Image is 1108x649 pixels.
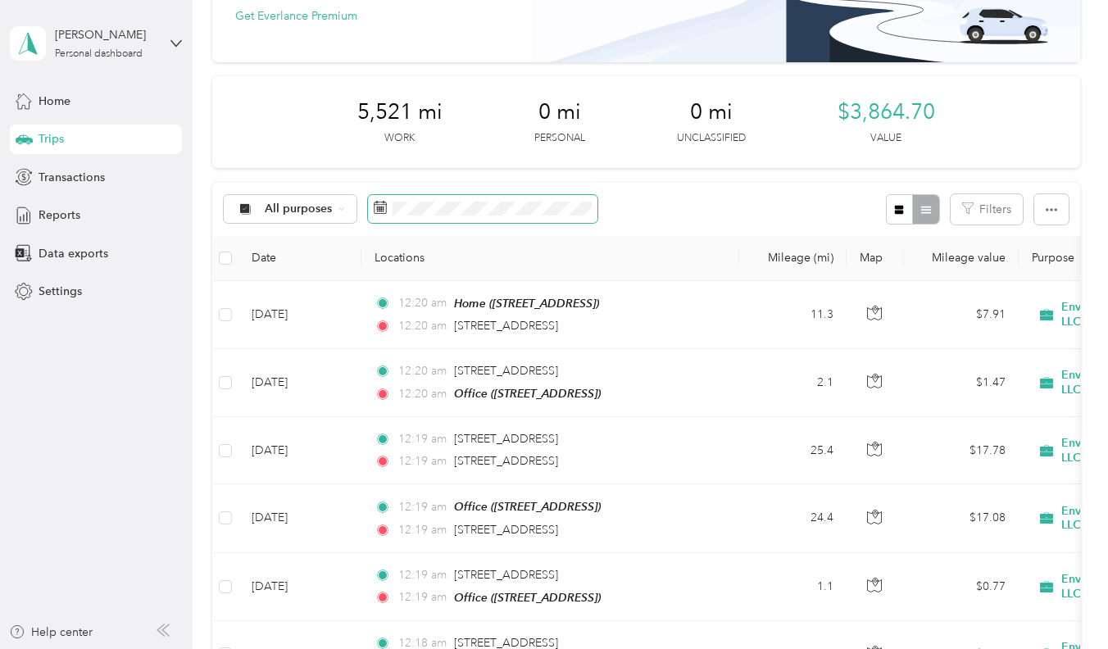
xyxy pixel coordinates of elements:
span: $3,864.70 [838,99,935,125]
span: 0 mi [690,99,733,125]
span: 12:20 am [398,317,447,335]
td: 24.4 [738,484,847,552]
span: Reports [39,206,80,224]
td: 2.1 [738,349,847,417]
td: $1.47 [904,349,1019,417]
span: Home [39,93,70,110]
span: 0 mi [538,99,581,125]
th: Mileage (mi) [738,236,847,281]
span: 5,521 mi [357,99,443,125]
button: Help center [9,624,93,641]
span: 12:19 am [398,430,447,448]
span: Transactions [39,169,105,186]
td: $17.08 [904,484,1019,552]
div: [PERSON_NAME] [55,26,157,43]
span: 12:19 am [398,521,447,539]
td: [DATE] [238,484,361,552]
iframe: Everlance-gr Chat Button Frame [1016,557,1108,649]
td: [DATE] [238,349,361,417]
th: Map [847,236,904,281]
p: Value [870,131,901,146]
span: [STREET_ADDRESS] [454,568,558,582]
span: 12:20 am [398,385,447,403]
button: Filters [951,194,1023,225]
span: [STREET_ADDRESS] [454,432,558,446]
td: 11.3 [738,281,847,349]
td: $7.91 [904,281,1019,349]
span: Office ([STREET_ADDRESS]) [454,500,601,513]
p: Work [384,131,415,146]
th: Mileage value [904,236,1019,281]
span: 12:19 am [398,566,447,584]
span: Office ([STREET_ADDRESS]) [454,387,601,400]
td: $17.78 [904,417,1019,484]
span: Data exports [39,245,108,262]
td: [DATE] [238,281,361,349]
p: Personal [534,131,585,146]
span: 12:20 am [398,362,447,380]
span: Settings [39,283,82,300]
span: 12:19 am [398,498,447,516]
th: Date [238,236,361,281]
span: 12:19 am [398,588,447,606]
span: [STREET_ADDRESS] [454,523,558,537]
span: Trips [39,130,64,147]
button: Get Everlance Premium [235,7,357,25]
td: $0.77 [904,553,1019,621]
span: Home ([STREET_ADDRESS]) [454,297,599,310]
td: 1.1 [738,553,847,621]
span: 12:19 am [398,452,447,470]
td: 25.4 [738,417,847,484]
span: [STREET_ADDRESS] [454,364,558,378]
p: Unclassified [677,131,746,146]
td: [DATE] [238,417,361,484]
div: Personal dashboard [55,49,143,59]
span: All purposes [265,203,333,215]
td: [DATE] [238,553,361,621]
span: Office ([STREET_ADDRESS]) [454,591,601,604]
span: 12:20 am [398,294,447,312]
span: [STREET_ADDRESS] [454,454,558,468]
th: Locations [361,236,738,281]
span: [STREET_ADDRESS] [454,319,558,333]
